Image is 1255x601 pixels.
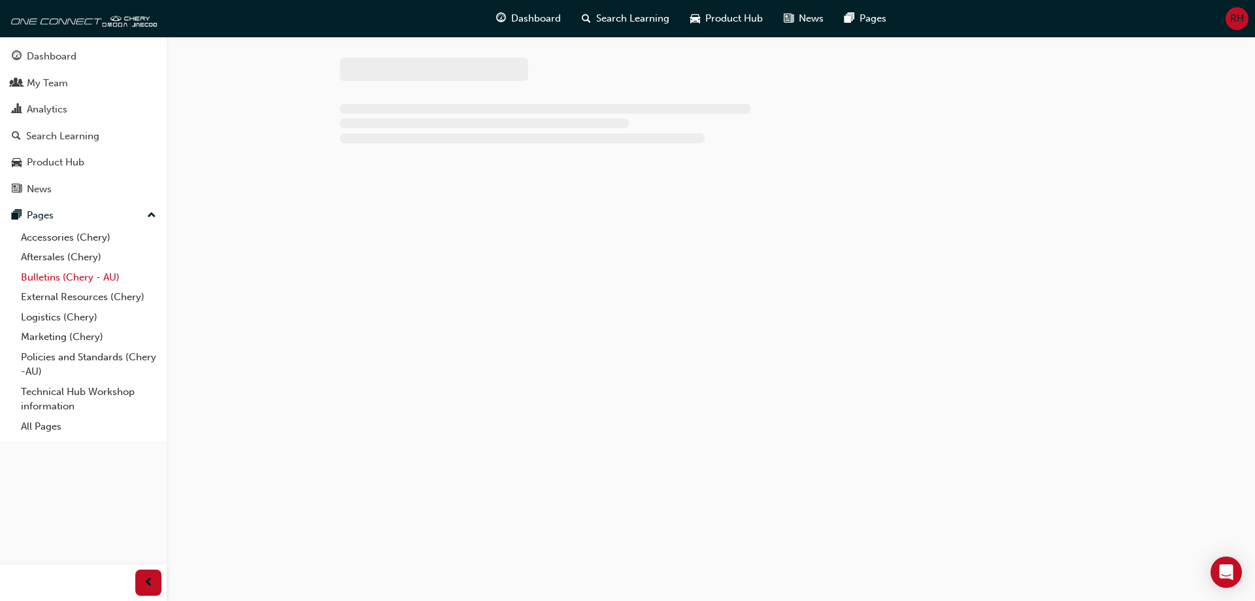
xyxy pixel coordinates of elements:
[12,184,22,196] span: news-icon
[16,247,161,267] a: Aftersales (Chery)
[860,11,886,26] span: Pages
[12,210,22,222] span: pages-icon
[5,124,161,148] a: Search Learning
[571,5,680,32] a: search-iconSearch Learning
[27,49,76,64] div: Dashboard
[16,327,161,347] a: Marketing (Chery)
[12,51,22,63] span: guage-icon
[16,287,161,307] a: External Resources (Chery)
[496,10,506,27] span: guage-icon
[5,150,161,175] a: Product Hub
[27,208,54,223] div: Pages
[16,228,161,248] a: Accessories (Chery)
[834,5,897,32] a: pages-iconPages
[27,155,84,170] div: Product Hub
[486,5,571,32] a: guage-iconDashboard
[5,177,161,201] a: News
[799,11,824,26] span: News
[7,5,157,31] img: oneconnect
[5,44,161,69] a: Dashboard
[1226,7,1248,30] button: RH
[144,575,154,591] span: prev-icon
[16,417,161,437] a: All Pages
[773,5,834,32] a: news-iconNews
[680,5,773,32] a: car-iconProduct Hub
[5,97,161,122] a: Analytics
[784,10,794,27] span: news-icon
[27,182,52,197] div: News
[596,11,669,26] span: Search Learning
[147,207,156,224] span: up-icon
[705,11,763,26] span: Product Hub
[582,10,591,27] span: search-icon
[1211,557,1242,588] div: Open Intercom Messenger
[5,203,161,228] button: Pages
[12,104,22,116] span: chart-icon
[5,71,161,95] a: My Team
[26,129,99,144] div: Search Learning
[845,10,854,27] span: pages-icon
[1230,11,1244,26] span: RH
[511,11,561,26] span: Dashboard
[16,267,161,288] a: Bulletins (Chery - AU)
[12,78,22,90] span: people-icon
[16,347,161,382] a: Policies and Standards (Chery -AU)
[5,42,161,203] button: DashboardMy TeamAnalyticsSearch LearningProduct HubNews
[27,76,68,91] div: My Team
[16,307,161,328] a: Logistics (Chery)
[12,157,22,169] span: car-icon
[12,131,21,143] span: search-icon
[27,102,67,117] div: Analytics
[690,10,700,27] span: car-icon
[16,382,161,417] a: Technical Hub Workshop information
